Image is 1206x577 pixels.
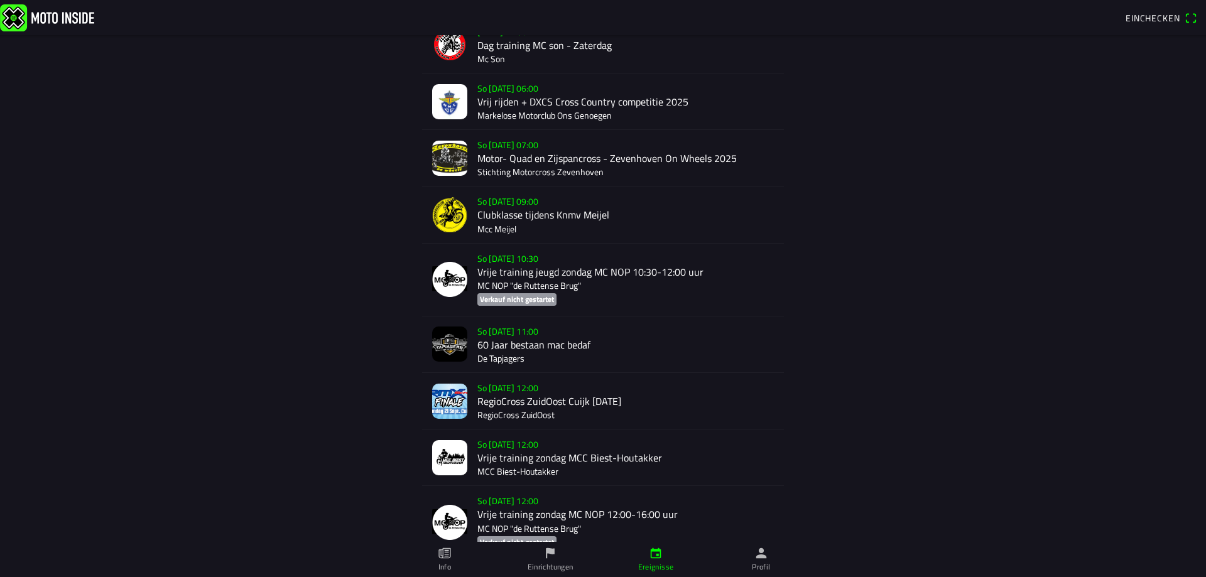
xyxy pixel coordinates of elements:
a: So [DATE] 12:00Vrije training zondag MCC Biest-HoutakkerMCC Biest-Houtakker [422,429,784,486]
ion-label: Info [438,561,451,573]
img: jkHiHY9nig3r7N7SwhAOoqtMqNfskN2yXyQBDNqI.jpg [432,384,467,419]
a: So [DATE] 06:00Vrij rijden + DXCS Cross Country competitie 2025Markelose Motorclub Ons Genoegen [422,73,784,130]
a: So [DATE] 12:00Vrije training zondag MC NOP 12:00-16:00 uurMC NOP "de Ruttense Brug"Verkauf nicht... [422,486,784,559]
ion-icon: calendar [649,546,663,560]
img: sfRBxcGZmvZ0K6QUyq9TbY0sbKJYVDoKWVN9jkDZ.png [432,27,467,62]
img: ym7zd07UakFQaleHQQVX3MjOpSWNDAaosxiDTUKw.jpg [432,141,467,176]
a: So [DATE] 11:0060 Jaar bestaan mac bedafDe Tapjagers [422,316,784,373]
a: So [DATE] 10:30Vrije training jeugd zondag MC NOP 10:30-12:00 uurMC NOP "de Ruttense Brug"Verkauf... [422,244,784,316]
ion-icon: flag [543,546,557,560]
ion-label: Ereignisse [638,561,674,573]
img: NjdwpvkGicnr6oC83998ZTDUeXJJ29cK9cmzxz8K.png [432,262,467,297]
a: So [DATE] 09:00Clubklasse tijdens Knmv MeijelMcc Meijel [422,186,784,243]
a: Eincheckenqr scanner [1119,7,1203,28]
ion-icon: person [754,546,768,560]
img: AFFeeIxnsgetZ59Djh9zHoMlSo8wVdQP4ewsvtr6.jpg [432,84,467,119]
img: FPyWlcerzEXqUMuL5hjUx9yJ6WAfvQJe4uFRXTbk.jpg [432,326,467,362]
ion-label: Profil [752,561,770,573]
img: NjdwpvkGicnr6oC83998ZTDUeXJJ29cK9cmzxz8K.png [432,505,467,540]
a: So [DATE] 07:00Motor- Quad en Zijspancross - Zevenhoven On Wheels 2025Stichting Motorcross Zevenh... [422,130,784,186]
img: ZwtDOTolzW4onLZR3ELLYaKeEV42DaUHIUgcqF80.png [432,197,467,232]
ion-label: Einrichtungen [528,561,573,573]
span: Einchecken [1126,11,1180,24]
a: So [DATE] 12:00RegioCross ZuidOost Cuijk [DATE]RegioCross ZuidOost [422,373,784,429]
a: [DATE] 14:30Dag training MC son - ZaterdagMc Son [422,17,784,73]
ion-icon: paper [438,546,452,560]
img: blYthksgOceLkNu2ej2JKmd89r2Pk2JqgKxchyE3.jpg [432,440,467,475]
